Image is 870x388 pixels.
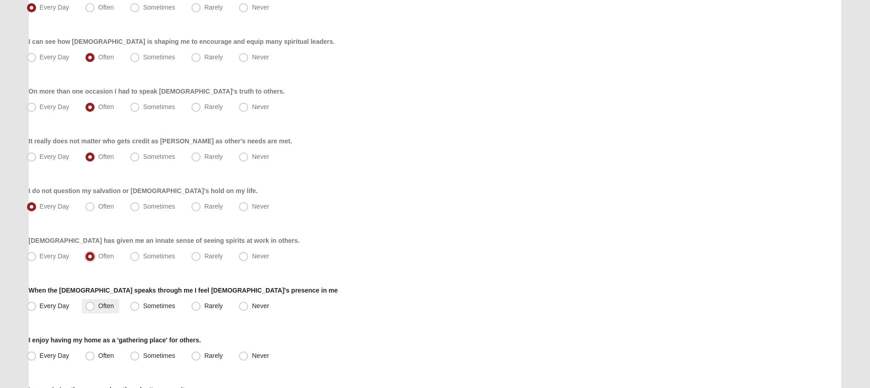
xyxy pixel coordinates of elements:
[74,377,135,385] span: ViewState Size: 19 KB
[9,378,65,384] a: Page Load Time: 0.36s
[143,153,175,160] span: Sometimes
[252,203,269,210] span: Never
[252,4,269,11] span: Never
[98,153,114,160] span: Often
[204,53,223,61] span: Rarely
[204,302,223,309] span: Rarely
[40,302,69,309] span: Every Day
[29,286,338,295] label: When the [DEMOGRAPHIC_DATA] speaks through me I feel [DEMOGRAPHIC_DATA]'s presence in me
[204,252,223,260] span: Rarely
[40,4,69,11] span: Every Day
[252,103,269,110] span: Never
[29,336,201,345] label: I enjoy having my home as a 'gathering place' for others.
[40,203,69,210] span: Every Day
[98,302,114,309] span: Often
[29,37,335,46] label: I can see how [DEMOGRAPHIC_DATA] is shaping me to encourage and equip many spiritual leaders.
[98,4,114,11] span: Often
[143,53,175,61] span: Sometimes
[848,372,864,385] a: Page Properties (Alt+P)
[202,376,207,385] a: Web cache enabled
[40,252,69,260] span: Every Day
[252,153,269,160] span: Never
[98,352,114,359] span: Often
[252,252,269,260] span: Never
[98,53,114,61] span: Often
[29,87,285,96] label: On more than one occasion I had to speak [DEMOGRAPHIC_DATA]'s truth to others.
[40,352,69,359] span: Every Day
[98,103,114,110] span: Often
[204,4,223,11] span: Rarely
[204,352,223,359] span: Rarely
[40,103,69,110] span: Every Day
[143,103,175,110] span: Sometimes
[204,203,223,210] span: Rarely
[143,302,175,309] span: Sometimes
[98,203,114,210] span: Often
[143,4,175,11] span: Sometimes
[98,252,114,260] span: Often
[29,236,300,245] label: [DEMOGRAPHIC_DATA] has given me an innate sense of seeing spirits at work in others.
[143,352,175,359] span: Sometimes
[142,377,195,385] span: HTML Size: 119 KB
[143,203,175,210] span: Sometimes
[204,103,223,110] span: Rarely
[143,252,175,260] span: Sometimes
[40,53,69,61] span: Every Day
[29,186,258,195] label: I do not question my salvation or [DEMOGRAPHIC_DATA]'s hold on my life.
[204,153,223,160] span: Rarely
[252,302,269,309] span: Never
[29,136,292,146] label: It really does not matter who gets credit as [PERSON_NAME] as other's needs are met.
[252,53,269,61] span: Never
[252,352,269,359] span: Never
[40,153,69,160] span: Every Day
